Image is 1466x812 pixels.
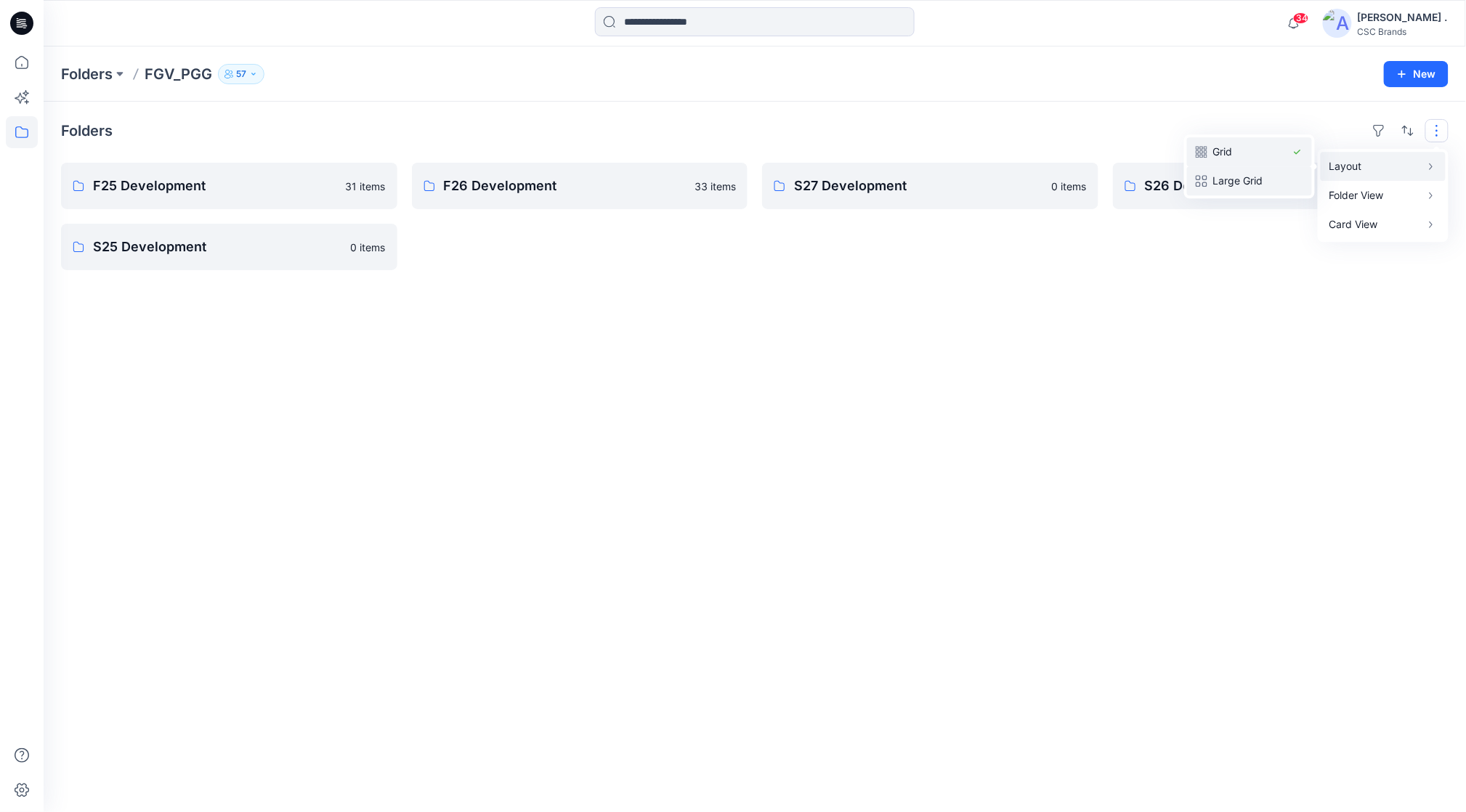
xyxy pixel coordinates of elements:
[93,176,337,196] p: F25 Development
[236,66,246,82] p: 57
[1329,216,1421,233] p: Card View
[351,240,386,255] p: 0 items
[1329,187,1421,204] p: Folder View
[1358,9,1448,26] div: [PERSON_NAME] .
[1293,12,1309,24] span: 34
[93,237,342,257] p: S25 Development
[794,176,1043,196] p: S27 Development
[1145,176,1389,196] p: S26 Development
[1113,163,1449,209] a: S26 Development27 items
[1213,172,1286,190] p: Large Grid
[145,64,212,84] p: FGV_PGG
[61,64,113,84] a: Folders
[1213,143,1286,161] p: Grid
[1323,9,1352,38] img: avatar
[412,163,748,209] a: F26 Development33 items
[61,122,113,139] h4: Folders
[61,224,397,270] a: S25 Development0 items
[1052,179,1087,194] p: 0 items
[762,163,1098,209] a: S27 Development0 items
[218,64,264,84] button: 57
[1384,61,1449,87] button: New
[694,179,736,194] p: 33 items
[61,163,397,209] a: F25 Development31 items
[1358,26,1448,37] div: CSC Brands
[346,179,386,194] p: 31 items
[444,176,687,196] p: F26 Development
[1329,158,1421,175] p: Layout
